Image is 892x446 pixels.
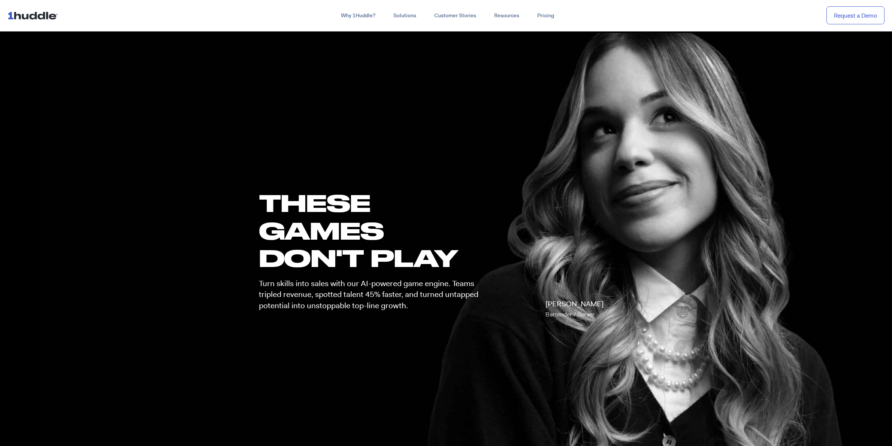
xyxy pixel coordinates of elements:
[332,9,384,22] a: Why 1Huddle?
[485,9,528,22] a: Resources
[7,8,61,22] img: ...
[259,189,485,271] h1: these GAMES DON'T PLAY
[545,299,604,320] p: [PERSON_NAME]
[826,6,885,25] a: Request a Demo
[528,9,563,22] a: Pricing
[545,310,595,318] span: Bartender / Server
[384,9,425,22] a: Solutions
[259,278,485,311] p: Turn skills into sales with our AI-powered game engine. Teams tripled revenue, spotted talent 45%...
[425,9,485,22] a: Customer Stories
